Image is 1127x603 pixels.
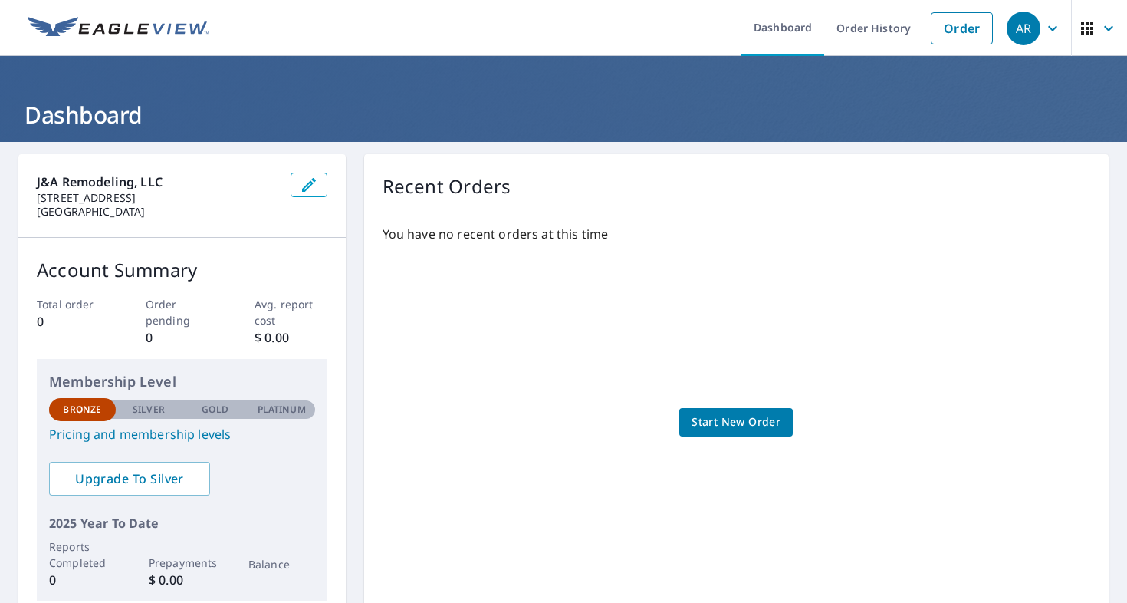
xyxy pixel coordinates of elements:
[49,539,116,571] p: Reports Completed
[49,425,315,443] a: Pricing and membership levels
[37,191,278,205] p: [STREET_ADDRESS]
[133,403,165,417] p: Silver
[255,328,327,347] p: $ 0.00
[383,225,1090,243] p: You have no recent orders at this time
[37,256,327,284] p: Account Summary
[49,514,315,532] p: 2025 Year To Date
[679,408,793,437] a: Start New Order
[146,328,219,347] p: 0
[28,17,209,40] img: EV Logo
[931,12,993,44] a: Order
[37,205,278,219] p: [GEOGRAPHIC_DATA]
[37,296,110,312] p: Total order
[149,555,215,571] p: Prepayments
[692,413,780,432] span: Start New Order
[258,403,306,417] p: Platinum
[49,571,116,589] p: 0
[146,296,219,328] p: Order pending
[383,173,511,200] p: Recent Orders
[149,571,215,589] p: $ 0.00
[18,99,1109,130] h1: Dashboard
[63,403,101,417] p: Bronze
[202,403,228,417] p: Gold
[37,312,110,331] p: 0
[61,470,198,487] span: Upgrade To Silver
[1007,12,1040,45] div: AR
[248,556,315,572] p: Balance
[37,173,278,191] p: J&A Remodeling, LLC
[49,462,210,496] a: Upgrade To Silver
[49,371,315,392] p: Membership Level
[255,296,327,328] p: Avg. report cost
